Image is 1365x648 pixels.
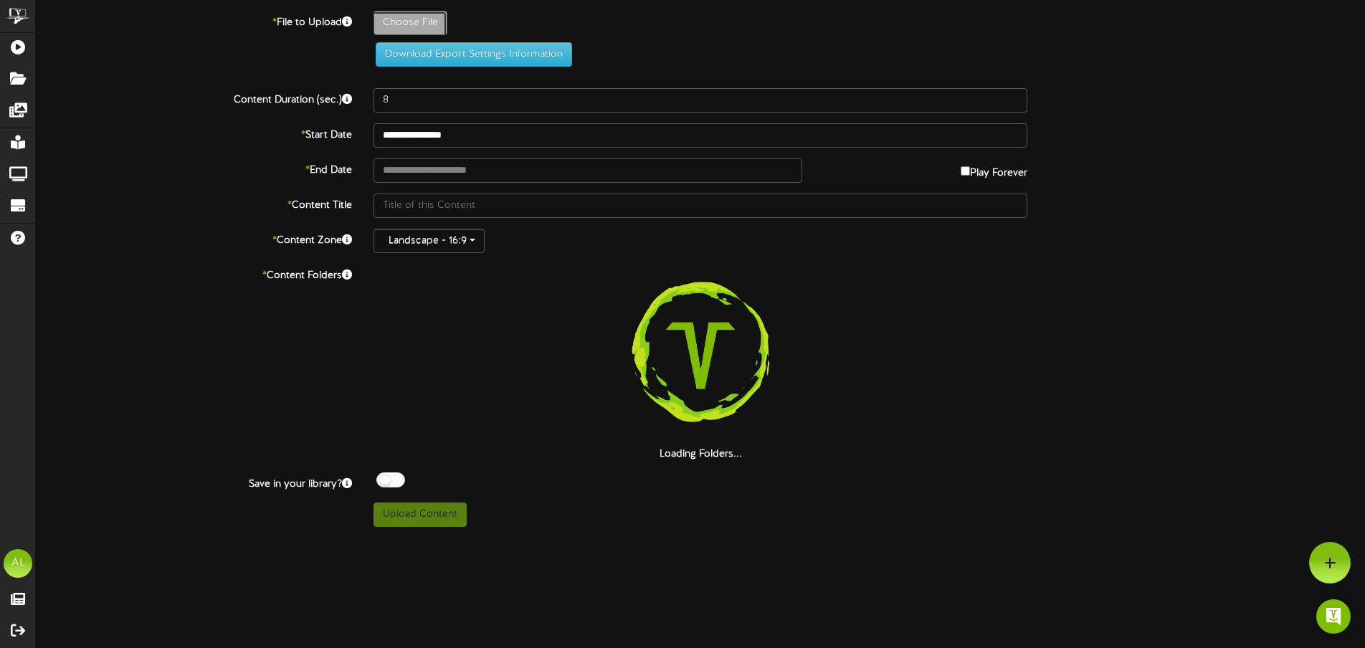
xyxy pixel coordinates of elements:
div: AL [4,549,32,578]
button: Upload Content [374,502,467,527]
label: Save in your library? [25,472,363,492]
label: Content Title [25,194,363,213]
img: loading-spinner-3.png [609,264,792,447]
label: Content Duration (sec.) [25,88,363,108]
label: Start Date [25,123,363,143]
button: Download Export Settings Information [376,42,572,67]
input: Play Forever [961,166,970,176]
label: End Date [25,158,363,178]
label: Play Forever [961,158,1027,181]
strong: Loading Folders... [660,449,742,459]
input: Title of this Content [374,194,1027,218]
a: Download Export Settings Information [368,49,572,59]
label: Content Folders [25,264,363,283]
div: Open Intercom Messenger [1316,599,1351,634]
button: Landscape - 16:9 [374,229,485,253]
label: Content Zone [25,229,363,248]
label: File to Upload [25,11,363,30]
